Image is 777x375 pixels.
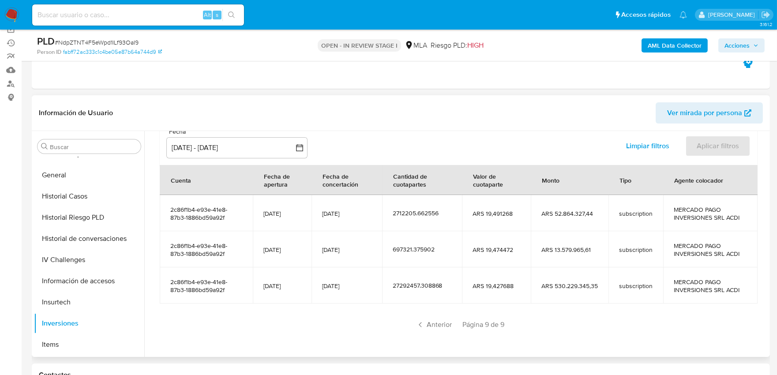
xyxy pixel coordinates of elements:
a: Notificaciones [679,11,687,19]
button: Insurtech [34,292,144,313]
button: search-icon [222,9,240,21]
span: Alt [204,11,211,19]
button: Historial Casos [34,186,144,207]
input: Buscar [50,143,137,151]
p: sandra.chabay@mercadolibre.com [708,11,758,19]
span: # NdpZTNT4F5eWpd1lLf93OaI9 [55,38,139,47]
span: Ver mirada por persona [667,102,742,124]
span: Riesgo PLD: [431,41,484,50]
span: HIGH [467,40,484,50]
button: Historial Riesgo PLD [34,207,144,228]
b: AML Data Collector [648,38,702,52]
b: PLD [37,34,55,48]
span: s [216,11,218,19]
div: MLA [405,41,427,50]
h1: Información de Usuario [39,109,113,117]
button: AML Data Collector [642,38,708,52]
button: General [34,165,144,186]
button: Inversiones [34,313,144,334]
button: Buscar [41,143,48,150]
button: Historial de conversaciones [34,228,144,249]
button: Ver mirada por persona [656,102,763,124]
a: Salir [761,10,770,19]
span: Accesos rápidos [621,10,671,19]
button: Items [34,334,144,355]
input: Buscar usuario o caso... [32,9,244,21]
button: IV Challenges [34,249,144,270]
button: Acciones [718,38,765,52]
a: fabff72ac333c1c4be05e87b64a744d9 [63,48,162,56]
button: Información de accesos [34,270,144,292]
span: 3.161.2 [760,21,773,28]
b: Person ID [37,48,61,56]
p: OPEN - IN REVIEW STAGE I [318,39,401,52]
span: Acciones [724,38,750,52]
